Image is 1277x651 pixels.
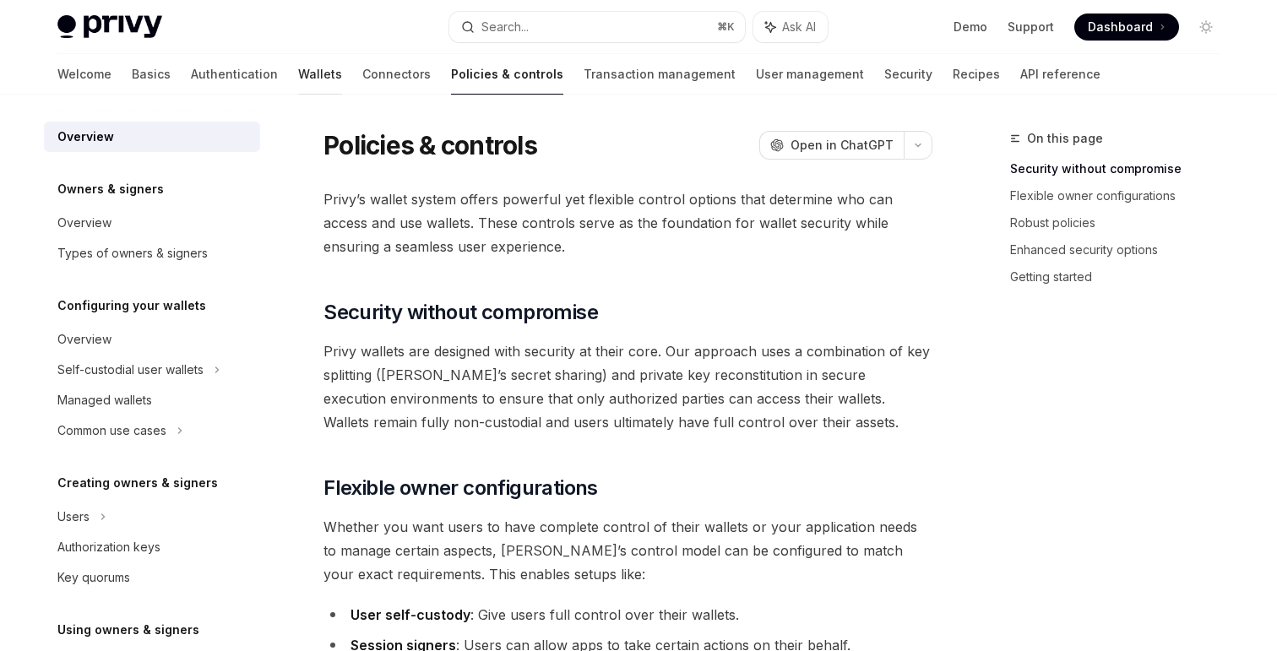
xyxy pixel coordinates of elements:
button: Open in ChatGPT [759,131,904,160]
a: Flexible owner configurations [1010,182,1233,209]
a: Dashboard [1074,14,1179,41]
a: Overview [44,208,260,238]
div: Key quorums [57,567,130,588]
li: : Give users full control over their wallets. [323,603,932,627]
button: Toggle dark mode [1193,14,1220,41]
a: Authentication [191,54,278,95]
a: API reference [1020,54,1100,95]
a: Overview [44,122,260,152]
h5: Using owners & signers [57,620,199,640]
a: Overview [44,324,260,355]
a: Policies & controls [451,54,563,95]
a: Authorization keys [44,532,260,562]
button: Ask AI [753,12,828,42]
span: Whether you want users to have complete control of their wallets or your application needs to man... [323,515,932,586]
a: Robust policies [1010,209,1233,236]
div: Self-custodial user wallets [57,360,204,380]
a: Enhanced security options [1010,236,1233,263]
button: Search...⌘K [449,12,745,42]
a: Types of owners & signers [44,238,260,269]
a: User management [756,54,864,95]
a: Recipes [953,54,1000,95]
span: Dashboard [1088,19,1153,35]
a: Security without compromise [1010,155,1233,182]
strong: User self-custody [350,606,470,623]
div: Overview [57,127,114,147]
a: Getting started [1010,263,1233,290]
a: Transaction management [584,54,736,95]
span: ⌘ K [717,20,735,34]
span: Open in ChatGPT [791,137,894,154]
span: Privy’s wallet system offers powerful yet flexible control options that determine who can access ... [323,187,932,258]
a: Managed wallets [44,385,260,415]
span: Flexible owner configurations [323,475,598,502]
a: Support [1008,19,1054,35]
div: Managed wallets [57,390,152,410]
span: Ask AI [782,19,816,35]
span: Privy wallets are designed with security at their core. Our approach uses a combination of key sp... [323,339,932,434]
div: Common use cases [57,420,166,441]
div: Users [57,507,90,527]
h1: Policies & controls [323,130,537,160]
a: Wallets [298,54,342,95]
div: Authorization keys [57,537,160,557]
span: On this page [1027,128,1103,149]
a: Security [884,54,932,95]
h5: Configuring your wallets [57,296,206,316]
img: light logo [57,15,162,39]
a: Connectors [362,54,431,95]
a: Basics [132,54,171,95]
h5: Creating owners & signers [57,473,218,493]
div: Types of owners & signers [57,243,208,263]
div: Overview [57,213,111,233]
h5: Owners & signers [57,179,164,199]
a: Welcome [57,54,111,95]
div: Overview [57,329,111,350]
a: Key quorums [44,562,260,593]
div: Search... [481,17,529,37]
a: Demo [954,19,987,35]
span: Security without compromise [323,299,598,326]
